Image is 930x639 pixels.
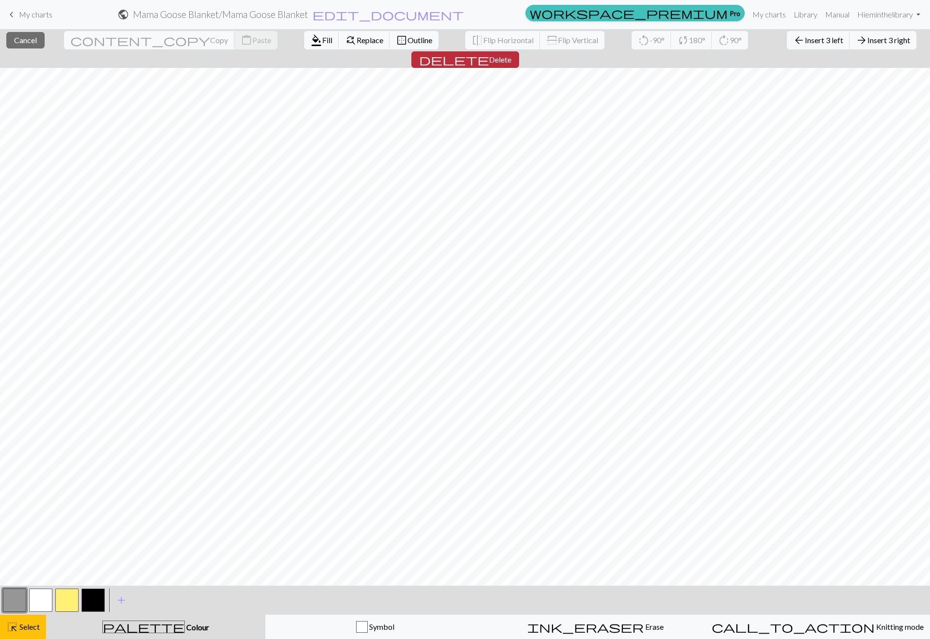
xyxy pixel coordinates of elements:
[749,5,790,24] a: My charts
[70,33,210,47] span: content_copy
[558,35,598,45] span: Flip Vertical
[650,35,665,45] span: -90°
[345,33,357,47] span: find_replace
[793,33,805,47] span: arrow_back
[671,31,712,49] button: 180°
[705,615,930,639] button: Knitting mode
[689,35,705,45] span: 180°
[396,33,408,47] span: border_outer
[357,35,383,45] span: Replace
[465,31,540,49] button: Flip Horizontal
[472,33,483,47] span: flip
[805,35,843,45] span: Insert 3 left
[527,620,644,634] span: ink_eraser
[677,33,689,47] span: sync
[6,32,45,48] button: Cancel
[322,35,332,45] span: Fill
[103,620,184,634] span: palette
[210,35,228,45] span: Copy
[638,33,650,47] span: rotate_left
[14,35,37,45] span: Cancel
[18,622,40,631] span: Select
[64,31,235,49] button: Copy
[718,33,730,47] span: rotate_right
[390,31,439,49] button: Outline
[790,5,821,24] a: Library
[525,5,745,21] a: Pro
[867,35,910,45] span: Insert 3 right
[6,620,18,634] span: highlight_alt
[787,31,850,49] button: Insert 3 left
[408,35,432,45] span: Outline
[644,622,664,631] span: Erase
[312,8,464,21] span: edit_document
[133,9,308,20] h2: Mama Goose Blanket / Mama Goose Blanket
[339,31,390,49] button: Replace
[310,33,322,47] span: format_color_fill
[540,31,604,49] button: Flip Vertical
[6,8,17,21] span: keyboard_arrow_left
[368,622,394,631] span: Symbol
[821,5,853,24] a: Manual
[419,53,489,66] span: delete
[853,5,924,24] a: Hieminthelibrary
[411,51,519,68] button: Delete
[712,31,748,49] button: 90°
[712,620,875,634] span: call_to_action
[849,31,916,49] button: Insert 3 right
[545,34,559,46] span: flip
[117,8,129,21] span: public
[6,6,52,23] a: My charts
[489,55,511,64] span: Delete
[485,615,705,639] button: Erase
[185,623,209,632] span: Colour
[730,35,742,45] span: 90°
[19,10,52,19] span: My charts
[265,615,486,639] button: Symbol
[530,6,728,20] span: workspace_premium
[115,593,127,607] span: add
[46,615,265,639] button: Colour
[856,33,867,47] span: arrow_forward
[632,31,671,49] button: -90°
[875,622,924,631] span: Knitting mode
[483,35,534,45] span: Flip Horizontal
[304,31,339,49] button: Fill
